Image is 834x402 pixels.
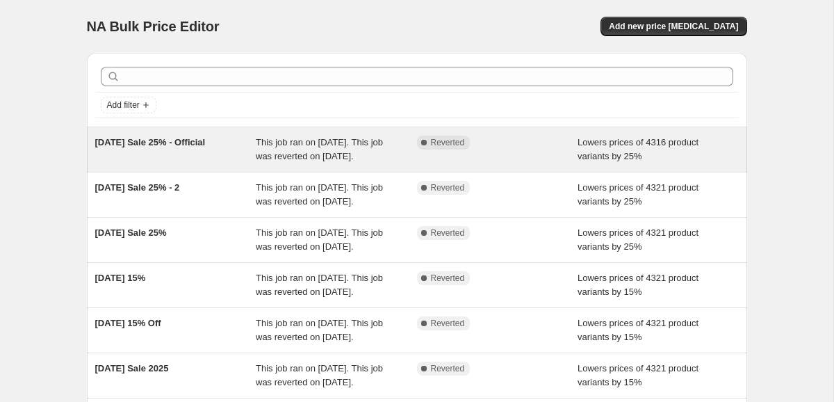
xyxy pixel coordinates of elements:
span: Lowers prices of 4321 product variants by 25% [578,182,698,207]
span: [DATE] 15% Off [95,318,161,328]
span: Reverted [431,137,465,148]
span: Reverted [431,273,465,284]
span: Lowers prices of 4321 product variants by 15% [578,318,698,342]
span: This job ran on [DATE]. This job was reverted on [DATE]. [256,318,383,342]
span: Lowers prices of 4321 product variants by 25% [578,227,698,252]
span: Reverted [431,318,465,329]
span: NA Bulk Price Editor [87,19,220,34]
span: [DATE] Sale 2025 [95,363,169,373]
span: This job ran on [DATE]. This job was reverted on [DATE]. [256,273,383,297]
span: Lowers prices of 4316 product variants by 25% [578,137,698,161]
span: Add new price [MEDICAL_DATA] [609,21,738,32]
button: Add new price [MEDICAL_DATA] [600,17,746,36]
span: This job ran on [DATE]. This job was reverted on [DATE]. [256,227,383,252]
span: Lowers prices of 4321 product variants by 15% [578,273,698,297]
span: This job ran on [DATE]. This job was reverted on [DATE]. [256,182,383,207]
span: This job ran on [DATE]. This job was reverted on [DATE]. [256,137,383,161]
span: [DATE] Sale 25% [95,227,167,238]
span: [DATE] Sale 25% - 2 [95,182,180,193]
span: Lowers prices of 4321 product variants by 15% [578,363,698,387]
span: [DATE] 15% [95,273,146,283]
span: This job ran on [DATE]. This job was reverted on [DATE]. [256,363,383,387]
button: Add filter [101,97,156,113]
span: Reverted [431,182,465,193]
span: Add filter [107,99,140,111]
span: Reverted [431,227,465,239]
span: [DATE] Sale 25% - Official [95,137,206,147]
span: Reverted [431,363,465,374]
